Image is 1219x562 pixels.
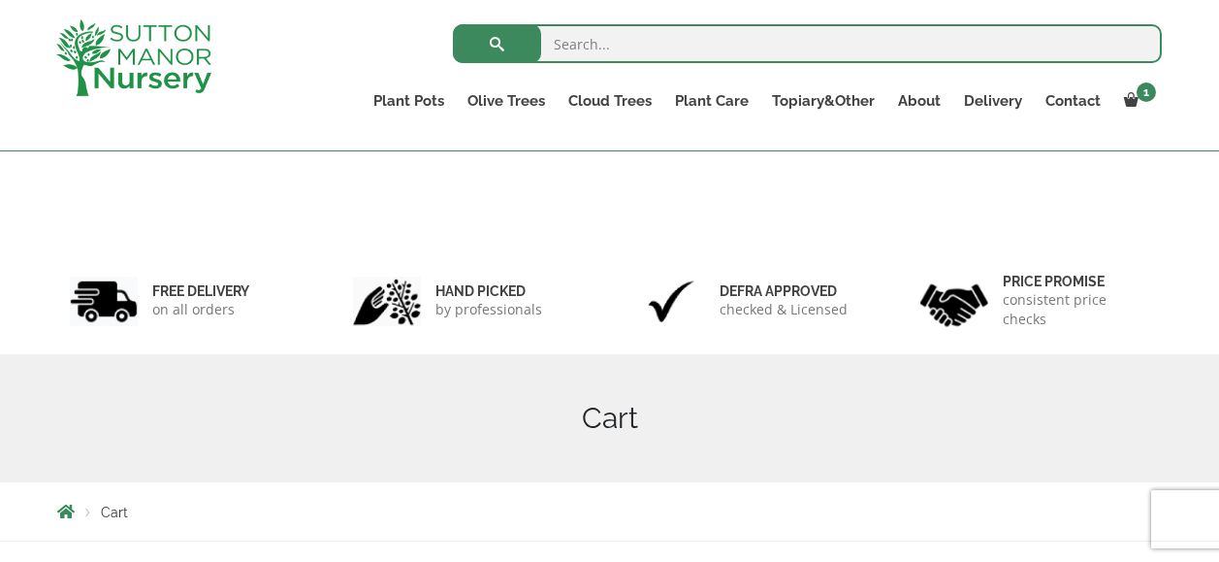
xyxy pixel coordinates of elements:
p: on all orders [152,300,249,319]
img: logo [56,19,211,96]
a: Olive Trees [456,87,557,115]
a: Topiary&Other [760,87,886,115]
a: Plant Pots [362,87,456,115]
p: checked & Licensed [720,300,848,319]
p: consistent price checks [1003,290,1150,329]
a: Contact [1034,87,1112,115]
h6: Price promise [1003,273,1150,290]
h6: FREE DELIVERY [152,282,249,300]
a: Cloud Trees [557,87,663,115]
a: 1 [1112,87,1162,115]
img: 1.jpg [70,277,138,326]
a: About [886,87,952,115]
span: Cart [101,505,128,520]
h6: hand picked [435,282,542,300]
h6: Defra approved [720,282,848,300]
nav: Breadcrumbs [57,504,1163,519]
span: 1 [1137,83,1156,102]
a: Plant Care [663,87,760,115]
h1: Cart [57,401,1163,436]
input: Search... [453,24,1162,63]
img: 2.jpg [353,277,421,326]
a: Delivery [952,87,1034,115]
img: 4.jpg [920,272,988,331]
p: by professionals [435,300,542,319]
img: 3.jpg [637,277,705,326]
